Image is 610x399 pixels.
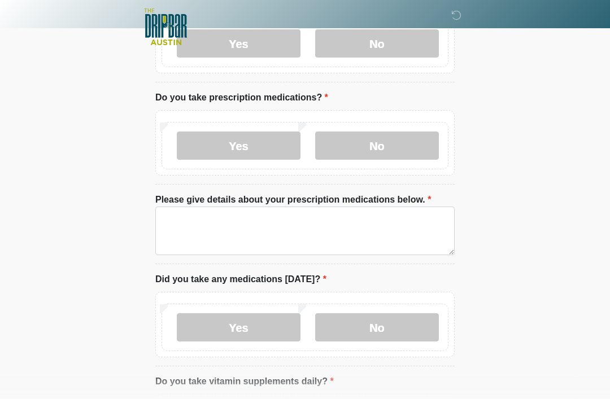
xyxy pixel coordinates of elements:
[177,313,300,341] label: Yes
[315,131,439,160] label: No
[155,375,334,388] label: Do you take vitamin supplements daily?
[144,8,187,45] img: The DRIPBaR - Austin The Domain Logo
[315,313,439,341] label: No
[155,193,431,207] label: Please give details about your prescription medications below.
[155,273,326,286] label: Did you take any medications [DATE]?
[177,131,300,160] label: Yes
[155,91,328,104] label: Do you take prescription medications?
